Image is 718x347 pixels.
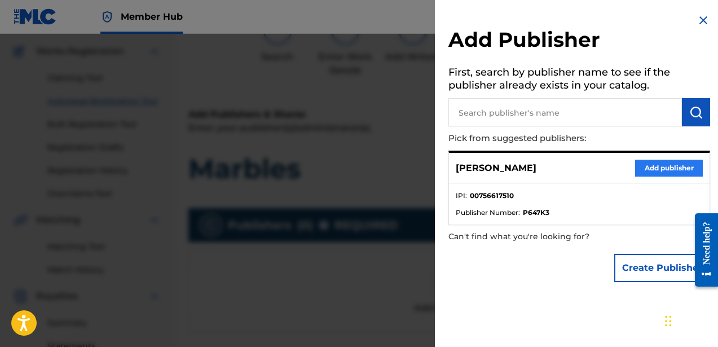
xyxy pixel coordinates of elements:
iframe: Chat Widget [662,293,718,347]
span: IPI : [456,191,467,201]
img: Search Works [689,106,703,119]
img: Top Rightsholder [100,10,114,24]
span: Member Hub [121,10,183,23]
div: Drag [665,304,672,338]
p: [PERSON_NAME] [456,161,536,175]
h2: Add Publisher [448,27,710,56]
input: Search publisher's name [448,98,682,126]
h5: First, search by publisher name to see if the publisher already exists in your catalog. [448,63,710,98]
button: Create Publisher [614,254,710,282]
iframe: Resource Center [686,205,718,296]
p: Can't find what you're looking for? [448,225,646,248]
span: Publisher Number : [456,208,520,218]
p: Pick from suggested publishers: [448,126,646,151]
strong: P647K3 [523,208,549,218]
img: MLC Logo [14,8,57,25]
strong: 00756617510 [470,191,514,201]
button: Add publisher [635,160,703,177]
